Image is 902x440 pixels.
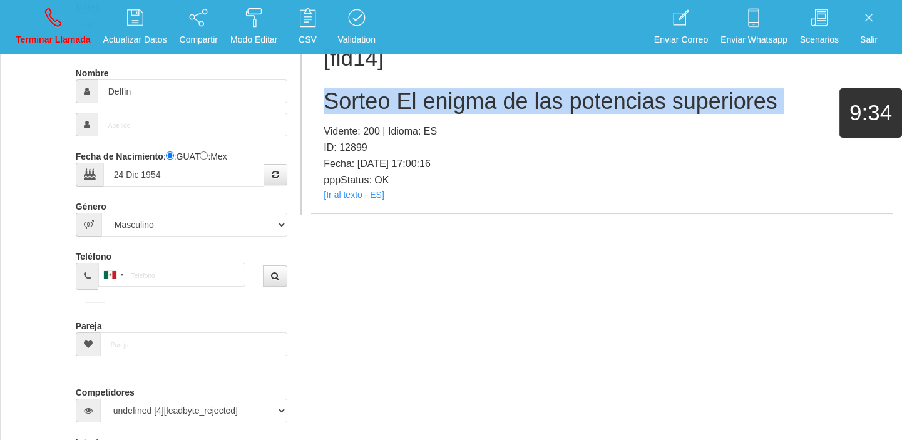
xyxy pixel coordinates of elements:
a: Salir [847,4,891,51]
a: Enviar Whatsapp [716,4,792,51]
a: Terminar Llamada [11,4,95,51]
p: Compartir [180,33,218,47]
p: Validation [337,33,375,47]
input: Nombre [98,79,288,103]
input: Pareja [100,332,288,356]
a: Scenarios [796,4,843,51]
p: Terminar Llamada [16,33,91,47]
p: Fecha: [DATE] 17:00:16 [324,156,880,172]
a: CSV [285,4,329,51]
p: Enviar Whatsapp [720,33,787,47]
div: : :GUAT :Mex [76,146,288,187]
p: Salir [851,33,886,47]
input: :Quechi GUAT [166,151,174,160]
label: Pareja [76,315,102,332]
p: pppStatus: OK [324,172,880,188]
h1: [fid14] [324,46,880,71]
p: Vidente: 200 | Idioma: ES [324,123,880,140]
input: :Yuca-Mex [200,151,208,160]
p: CSV [290,33,325,47]
h1: 9:34 [839,101,902,125]
a: Compartir [175,4,222,51]
label: Competidores [76,382,135,399]
div: Mexico (México): +52 [99,263,128,286]
a: [Ir al texto - ES] [324,190,384,200]
p: Enviar Correo [654,33,708,47]
label: Nombre [76,63,109,79]
input: Teléfono [98,263,245,287]
p: Scenarios [800,33,839,47]
label: Género [76,196,106,213]
h2: Sorteo El enigma de las potencias superiores [324,89,880,114]
p: Modo Editar [230,33,277,47]
a: Enviar Correo [650,4,712,51]
p: ID: 12899 [324,140,880,156]
a: Actualizar Datos [99,4,172,51]
label: Teléfono [76,246,111,263]
input: Apellido [98,113,288,136]
p: Actualizar Datos [103,33,167,47]
a: Validation [333,4,379,51]
label: Fecha de Nacimiento [76,146,163,163]
a: Modo Editar [226,4,282,51]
